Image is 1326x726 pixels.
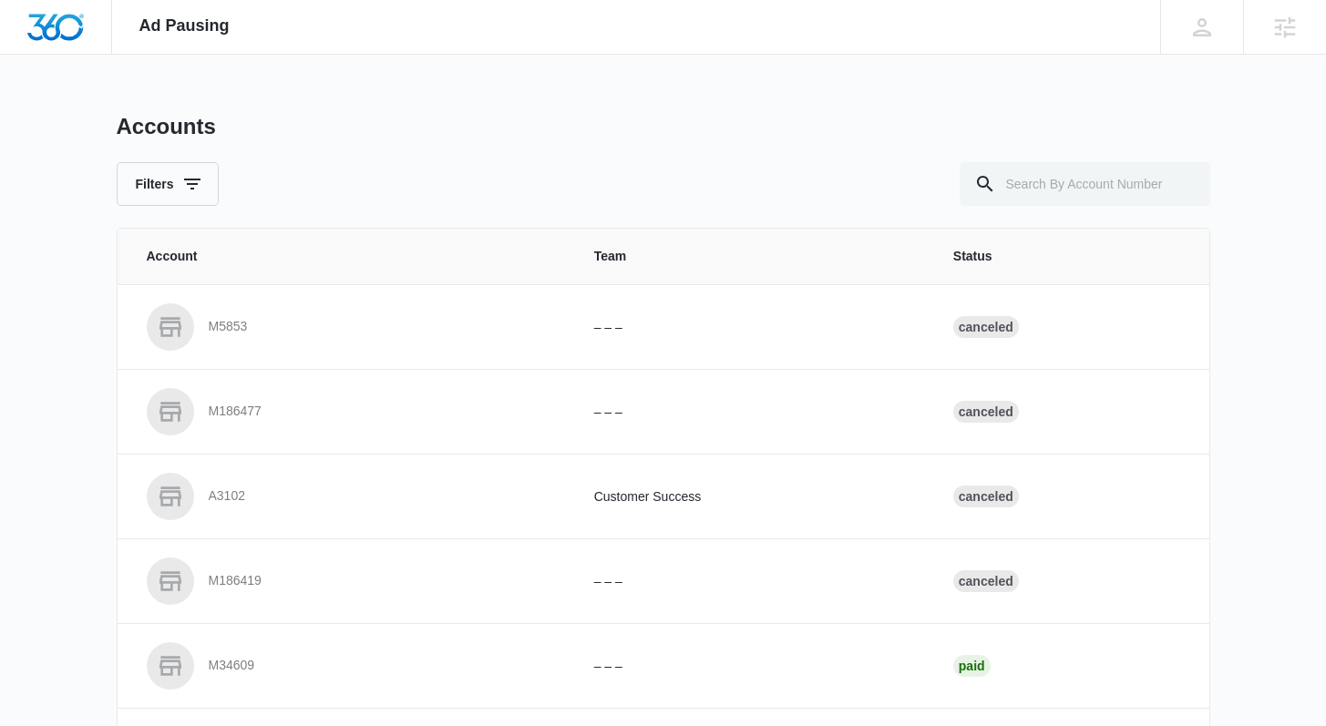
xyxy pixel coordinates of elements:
span: Ad Pausing [139,16,230,36]
div: Canceled [953,570,1019,592]
p: – – – [594,657,910,676]
p: M5853 [209,318,248,336]
p: – – – [594,572,910,591]
a: A3102 [147,473,550,520]
input: Search By Account Number [960,162,1210,206]
span: Status [953,247,1180,266]
p: A3102 [209,487,245,506]
span: Team [594,247,910,266]
a: M186419 [147,557,550,605]
p: Customer Success [594,487,910,506]
p: M186419 [209,572,262,590]
div: Canceled [953,401,1019,423]
div: Canceled [953,486,1019,507]
span: Account [147,247,550,266]
a: M186477 [147,388,550,435]
p: M186477 [209,403,262,421]
p: – – – [594,403,910,422]
button: Filters [117,162,219,206]
div: Paid [953,655,991,677]
p: M34609 [209,657,255,675]
a: M34609 [147,642,550,690]
a: M5853 [147,303,550,351]
p: – – – [594,318,910,337]
h1: Accounts [117,113,216,140]
div: Canceled [953,316,1019,338]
